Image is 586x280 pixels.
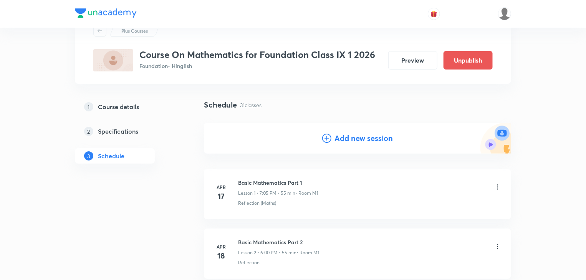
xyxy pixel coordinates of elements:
[204,99,237,111] h4: Schedule
[498,7,511,20] img: Vivek Patil
[98,151,124,161] h5: Schedule
[75,8,137,20] a: Company Logo
[84,127,93,136] p: 2
[480,123,511,154] img: Add
[214,250,229,262] h4: 18
[240,101,262,109] p: 31 classes
[98,127,138,136] h5: Specifications
[428,8,440,20] button: avatar
[75,99,179,114] a: 1Course details
[139,62,375,70] p: Foundation • Hinglish
[75,8,137,18] img: Company Logo
[214,191,229,202] h4: 17
[98,102,139,111] h5: Course details
[84,102,93,111] p: 1
[238,179,318,187] h6: Basic Mathematics Part 1
[238,190,295,197] p: Lesson 1 • 7:05 PM • 55 min
[334,133,393,144] h4: Add new session
[214,184,229,191] h6: Apr
[238,238,319,246] h6: Basic Mathematics Part 2
[295,190,318,197] p: • Room M1
[238,249,296,256] p: Lesson 2 • 6:00 PM • 55 min
[238,200,276,207] p: Reflection (Maths)
[93,49,133,71] img: BBF94ED7-F8D6-41D3-81CD-F68770B68640_plus.png
[84,151,93,161] p: 3
[214,243,229,250] h6: Apr
[444,51,493,70] button: Unpublish
[388,51,437,70] button: Preview
[430,10,437,17] img: avatar
[75,124,179,139] a: 2Specifications
[238,259,260,266] p: Reflection
[139,49,375,60] h3: Course On Mathematics for Foundation Class IX 1 2026
[296,249,319,256] p: • Room M1
[121,27,148,34] p: Plus Courses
